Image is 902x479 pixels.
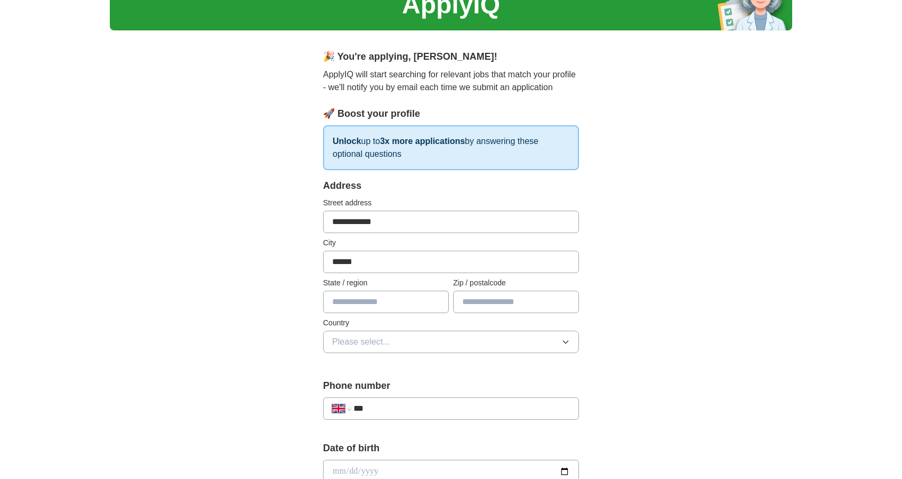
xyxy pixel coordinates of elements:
[323,441,579,456] label: Date of birth
[380,137,465,146] strong: 3x more applications
[323,179,579,193] div: Address
[323,50,579,64] div: 🎉 You're applying , [PERSON_NAME] !
[333,137,361,146] strong: Unlock
[323,125,579,170] p: up to by answering these optional questions
[332,336,390,348] span: Please select...
[453,277,579,289] label: Zip / postalcode
[323,237,579,249] label: City
[323,331,579,353] button: Please select...
[323,317,579,329] label: Country
[323,379,579,393] label: Phone number
[323,68,579,94] p: ApplyIQ will start searching for relevant jobs that match your profile - we'll notify you by emai...
[323,107,579,121] div: 🚀 Boost your profile
[323,277,449,289] label: State / region
[323,197,579,209] label: Street address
